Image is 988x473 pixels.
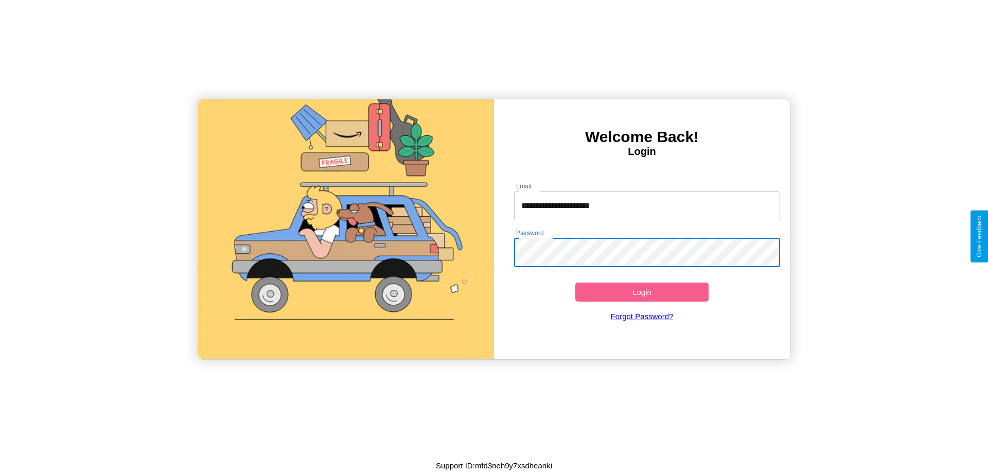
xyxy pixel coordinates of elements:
[575,283,709,302] button: Login
[494,146,790,157] h4: Login
[516,182,532,190] label: Email
[976,216,983,257] div: Give Feedback
[516,229,543,237] label: Password
[436,459,552,472] p: Support ID: mfd3neh9y7xsdheanki
[198,99,494,359] img: gif
[494,128,790,146] h3: Welcome Back!
[509,302,775,331] a: Forgot Password?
